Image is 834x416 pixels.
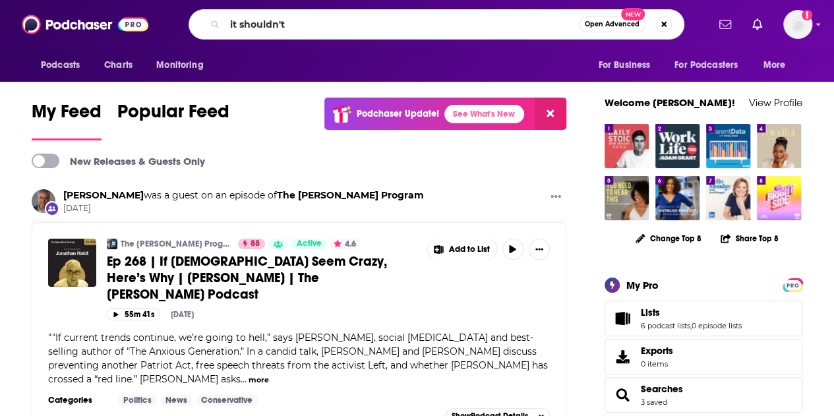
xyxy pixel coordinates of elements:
[32,100,102,131] span: My Feed
[605,339,802,374] a: Exports
[291,239,326,249] a: Active
[156,56,203,74] span: Monitoring
[48,332,548,385] span: "
[783,10,812,39] button: Show profile menu
[225,14,579,35] input: Search podcasts, credits, & more...
[330,239,360,249] button: 4.6
[609,347,636,366] span: Exports
[655,176,700,220] img: The Gutbliss Podcast
[579,16,645,32] button: Open AdvancedNew
[641,345,673,357] span: Exports
[628,230,709,247] button: Change Top 8
[107,253,418,303] a: Ep 268 | If [DEMOGRAPHIC_DATA] Seem Crazy, Here’s Why | [PERSON_NAME] | The [PERSON_NAME] Podcast
[118,395,157,405] a: Politics
[749,96,802,109] a: View Profile
[641,383,683,395] a: Searches
[117,100,229,131] span: Popular Feed
[585,21,640,28] span: Open Advanced
[674,56,738,74] span: For Podcasters
[249,374,269,386] button: more
[714,13,736,36] a: Show notifications dropdown
[189,9,684,40] div: Search podcasts, credits, & more...
[666,53,757,78] button: open menu
[357,108,439,119] p: Podchaser Update!
[785,279,800,289] a: PRO
[692,321,742,330] a: 0 episode lists
[641,398,667,407] a: 3 saved
[107,308,160,320] button: 55m 41s
[171,310,194,319] div: [DATE]
[609,386,636,404] a: Searches
[605,96,735,109] a: Welcome [PERSON_NAME]!
[32,189,55,213] img: Jonathan Haidt
[160,395,193,405] a: News
[785,280,800,290] span: PRO
[107,239,117,249] img: The Glenn Beck Program
[121,239,229,249] a: The [PERSON_NAME] Program
[277,189,424,201] a: The Glenn Beck Program
[763,56,786,74] span: More
[598,56,650,74] span: For Business
[251,237,260,251] span: 88
[48,395,107,405] h3: Categories
[641,321,690,330] a: 6 podcast lists
[621,8,645,20] span: New
[783,10,812,39] img: User Profile
[706,176,750,220] img: Hello Monday with Jessi Hempel
[241,373,247,385] span: ...
[605,176,649,220] img: You Need to Hear This with Nedra Tawwab
[107,253,387,303] span: Ep 268 | If [DEMOGRAPHIC_DATA] Seem Crazy, Here’s Why | [PERSON_NAME] | The [PERSON_NAME] Podcast
[641,307,660,318] span: Lists
[63,203,424,214] span: [DATE]
[690,321,692,330] span: ,
[605,377,802,413] span: Searches
[802,10,812,20] svg: Email not verified
[32,100,102,140] a: My Feed
[706,124,750,168] img: ParentData with Emily Oster
[63,189,144,201] a: Jonathan Haidt
[747,13,767,36] a: Show notifications dropdown
[449,245,490,254] span: Add to List
[757,124,801,168] img: Mindful With Minaa
[117,100,229,140] a: Popular Feed
[529,239,550,260] button: Show More Button
[545,189,566,206] button: Show More Button
[22,12,148,37] img: Podchaser - Follow, Share and Rate Podcasts
[626,279,659,291] div: My Pro
[45,201,59,216] div: New Appearance
[196,395,258,405] a: Conservative
[444,105,524,123] a: See What's New
[147,53,220,78] button: open menu
[655,124,700,168] img: Worklife with Adam Grant
[757,176,801,220] img: The Bright Side: A Hello Sunshine Podcast
[609,309,636,328] a: Lists
[783,10,812,39] span: Logged in as tgilbride
[104,56,133,74] span: Charts
[754,53,802,78] button: open menu
[641,359,673,369] span: 0 items
[589,53,667,78] button: open menu
[605,301,802,336] span: Lists
[32,154,205,168] a: New Releases & Guests Only
[428,239,496,260] button: Show More Button
[48,239,96,287] img: Ep 268 | If Americans Seem Crazy, Here’s Why | Jonathan Haidt | The Glenn Beck Podcast
[238,239,265,249] a: 88
[605,124,649,168] img: The Daily Stoic
[41,56,80,74] span: Podcasts
[48,332,548,385] span: "If current trends continue, we’re going to hell,” says [PERSON_NAME], social [MEDICAL_DATA] and ...
[641,307,742,318] a: Lists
